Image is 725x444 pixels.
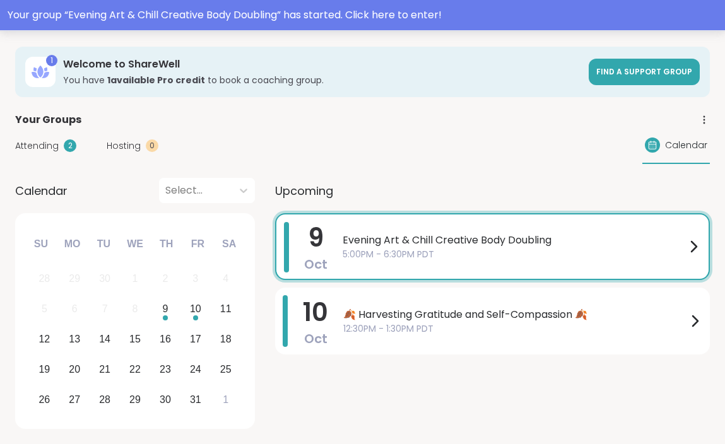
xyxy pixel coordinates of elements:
div: 29 [129,391,141,408]
b: 1 available Pro credit [107,74,205,86]
div: Tu [90,230,117,258]
div: Not available Tuesday, October 7th, 2025 [91,296,119,323]
div: We [121,230,149,258]
span: 12:30PM - 1:30PM PDT [343,322,687,336]
div: 3 [192,270,198,287]
div: Choose Monday, October 13th, 2025 [61,326,88,353]
span: Oct [304,330,327,348]
div: 26 [38,391,50,408]
div: 29 [69,270,80,287]
div: Choose Thursday, October 9th, 2025 [152,296,179,323]
div: Su [27,230,55,258]
div: 19 [38,361,50,378]
div: Choose Thursday, October 23rd, 2025 [152,356,179,383]
div: Choose Saturday, October 18th, 2025 [212,326,239,353]
div: Choose Thursday, October 30th, 2025 [152,386,179,413]
div: Choose Saturday, October 25th, 2025 [212,356,239,383]
div: 9 [162,300,168,317]
div: Choose Wednesday, October 29th, 2025 [122,386,149,413]
div: Mo [58,230,86,258]
div: 12 [38,330,50,348]
div: Choose Tuesday, October 14th, 2025 [91,326,119,353]
div: Th [153,230,180,258]
div: Choose Friday, October 17th, 2025 [182,326,209,353]
div: 11 [220,300,232,317]
div: 22 [129,361,141,378]
div: Fr [184,230,211,258]
div: 7 [102,300,108,317]
div: Choose Sunday, October 19th, 2025 [31,356,58,383]
span: Your Groups [15,112,81,127]
div: 14 [99,330,110,348]
div: 18 [220,330,232,348]
span: Hosting [107,139,141,153]
span: 9 [308,220,324,255]
div: Not available Wednesday, October 8th, 2025 [122,296,149,323]
div: Not available Monday, October 6th, 2025 [61,296,88,323]
div: 25 [220,361,232,378]
span: Find a support group [596,66,692,77]
span: 10 [303,295,328,330]
h3: Welcome to ShareWell [63,57,581,71]
div: 5 [42,300,47,317]
span: 5:00PM - 6:30PM PDT [343,248,686,261]
div: 1 [223,391,228,408]
div: Choose Saturday, October 11th, 2025 [212,296,239,323]
div: Choose Sunday, October 12th, 2025 [31,326,58,353]
div: 13 [69,330,80,348]
div: Choose Monday, October 20th, 2025 [61,356,88,383]
div: 0 [146,139,158,152]
div: 30 [160,391,171,408]
span: Calendar [665,139,707,152]
div: 31 [190,391,201,408]
div: Choose Friday, October 31st, 2025 [182,386,209,413]
a: Find a support group [589,59,700,85]
div: 2 [162,270,168,287]
div: Your group “ Evening Art & Chill Creative Body Doubling ” has started. Click here to enter! [8,8,717,23]
div: Not available Tuesday, September 30th, 2025 [91,266,119,293]
div: Choose Tuesday, October 28th, 2025 [91,386,119,413]
div: Not available Sunday, September 28th, 2025 [31,266,58,293]
div: Choose Wednesday, October 22nd, 2025 [122,356,149,383]
div: Choose Thursday, October 16th, 2025 [152,326,179,353]
div: 30 [99,270,110,287]
div: Not available Sunday, October 5th, 2025 [31,296,58,323]
div: 10 [190,300,201,317]
div: 8 [133,300,138,317]
div: 17 [190,330,201,348]
div: 28 [38,270,50,287]
div: Choose Friday, October 10th, 2025 [182,296,209,323]
div: Choose Wednesday, October 15th, 2025 [122,326,149,353]
div: Choose Friday, October 24th, 2025 [182,356,209,383]
div: month 2025-10 [29,264,240,414]
div: 1 [46,55,57,66]
div: 4 [223,270,228,287]
div: Not available Friday, October 3rd, 2025 [182,266,209,293]
div: Not available Thursday, October 2nd, 2025 [152,266,179,293]
div: 2 [64,139,76,152]
div: 28 [99,391,110,408]
div: Choose Sunday, October 26th, 2025 [31,386,58,413]
div: Choose Monday, October 27th, 2025 [61,386,88,413]
div: Sa [215,230,243,258]
div: Choose Saturday, November 1st, 2025 [212,386,239,413]
div: 16 [160,330,171,348]
div: 23 [160,361,171,378]
span: Evening Art & Chill Creative Body Doubling [343,233,686,248]
span: Attending [15,139,59,153]
div: Not available Wednesday, October 1st, 2025 [122,266,149,293]
span: 🍂 Harvesting Gratitude and Self-Compassion 🍂 [343,307,687,322]
div: 20 [69,361,80,378]
div: Not available Monday, September 29th, 2025 [61,266,88,293]
h3: You have to book a coaching group. [63,74,581,86]
div: 1 [133,270,138,287]
div: 21 [99,361,110,378]
span: Calendar [15,182,68,199]
div: 27 [69,391,80,408]
div: Choose Tuesday, October 21st, 2025 [91,356,119,383]
div: 15 [129,330,141,348]
span: Upcoming [275,182,333,199]
div: 24 [190,361,201,378]
div: 6 [72,300,78,317]
div: Not available Saturday, October 4th, 2025 [212,266,239,293]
